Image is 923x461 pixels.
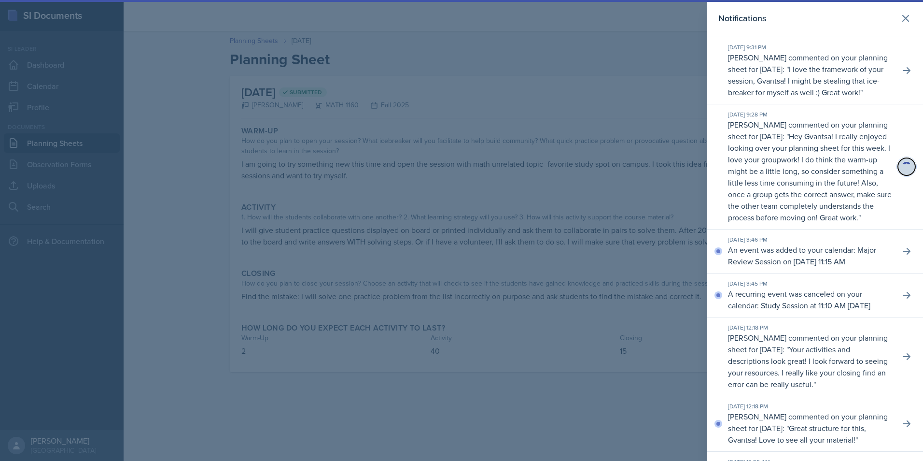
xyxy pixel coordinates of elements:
div: [DATE] 3:45 PM [728,279,892,288]
p: Your activities and descriptions look great! I look forward to seeing your resources. I really li... [728,344,888,389]
p: [PERSON_NAME] commented on your planning sheet for [DATE]: " " [728,332,892,390]
p: An event was added to your calendar: Major Review Session on [DATE] 11:15 AM [728,244,892,267]
p: [PERSON_NAME] commented on your planning sheet for [DATE]: " " [728,52,892,98]
h2: Notifications [718,12,766,25]
div: [DATE] 12:18 PM [728,323,892,332]
p: A recurring event was canceled on your calendar: Study Session at 11:10 AM [DATE] [728,288,892,311]
div: [DATE] 9:31 PM [728,43,892,52]
div: [DATE] 12:18 PM [728,402,892,411]
div: [DATE] 9:28 PM [728,110,892,119]
div: [DATE] 3:46 PM [728,235,892,244]
p: Great structure for this, Gvantsa! Love to see all your material! [728,423,866,445]
p: Hey Gvantsa! I really enjoyed looking over your planning sheet for this week. I love your groupwo... [728,131,892,223]
p: [PERSON_NAME] commented on your planning sheet for [DATE]: " " [728,411,892,446]
p: I love the framework of your session, Gvantsa! I might be stealing that ice-breaker for myself as... [728,64,883,98]
p: [PERSON_NAME] commented on your planning sheet for [DATE]: " " [728,119,892,223]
